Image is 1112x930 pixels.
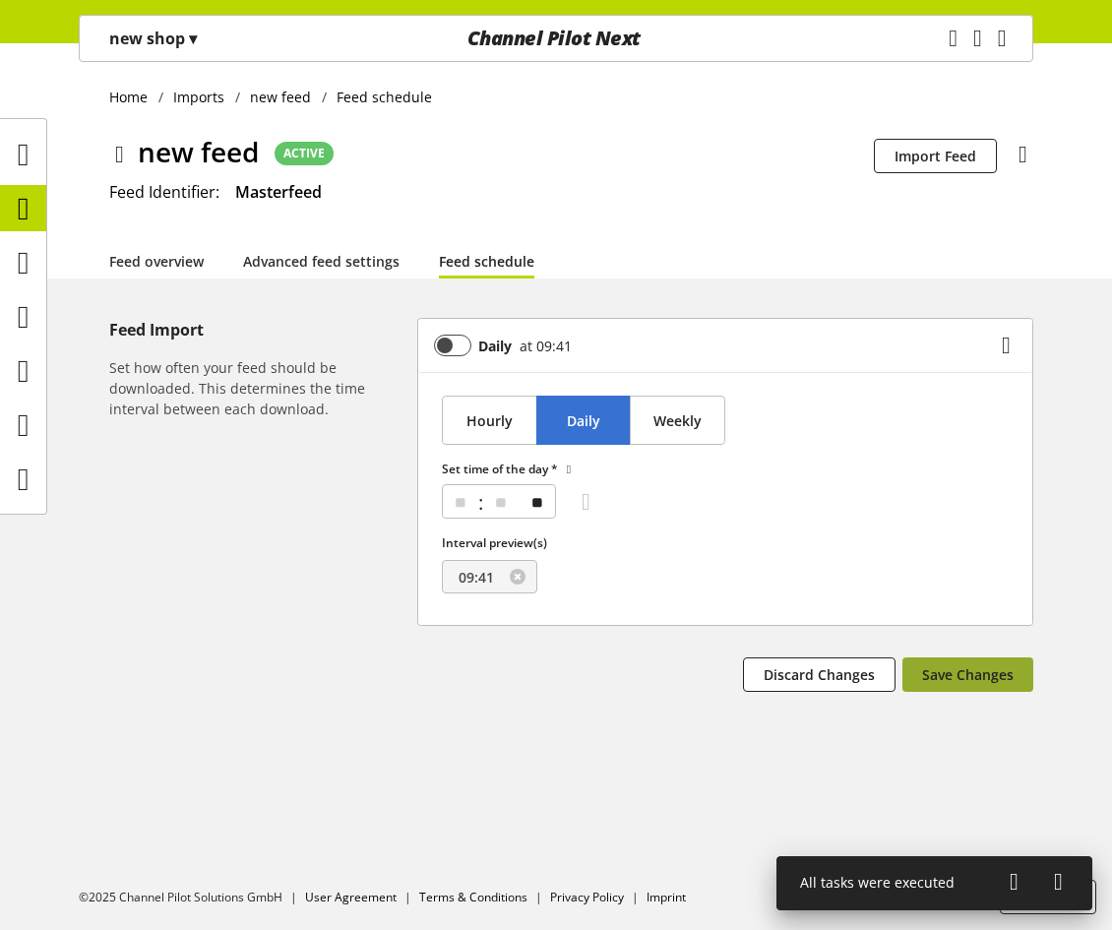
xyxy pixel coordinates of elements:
[764,664,875,685] span: Discard Changes
[79,15,1033,62] nav: main navigation
[478,336,512,356] b: Daily
[743,657,896,692] button: Discard Changes
[800,873,955,892] span: All tasks were executed
[419,889,527,905] a: Terms & Conditions
[138,131,259,172] span: new feed
[109,357,409,419] h6: Set how often your feed should be downloaded. This determines the time interval between each down...
[902,657,1033,692] button: Save Changes
[109,27,197,50] p: new shop
[630,396,725,445] button: Weekly
[243,251,400,272] a: Advanced feed settings
[250,87,311,107] span: new feed
[109,181,219,203] span: Feed Identifier:
[647,889,686,905] a: Imprint
[235,181,322,203] span: Masterfeed
[109,251,204,272] a: Feed overview
[442,534,596,552] label: Interval preview(s)
[567,410,600,431] span: Daily
[478,485,483,520] span: :
[874,139,997,173] button: Import Feed
[459,567,494,588] span: 09:41
[550,889,624,905] a: Privacy Policy
[109,87,158,107] a: Home
[922,664,1014,685] span: Save Changes
[536,396,632,445] button: Daily
[442,396,537,445] button: Hourly
[895,146,976,166] span: Import Feed
[466,410,513,431] span: Hourly
[653,410,702,431] span: Weekly
[512,336,572,356] div: at 09:41
[283,145,325,162] span: ACTIVE
[189,28,197,49] span: ▾
[79,889,305,906] li: ©2025 Channel Pilot Solutions GmbH
[109,318,409,341] h5: Feed Import
[305,889,397,905] a: User Agreement
[439,251,534,272] a: Feed schedule
[442,461,558,477] span: Set time of the day *
[240,87,322,107] a: new feed
[163,87,235,107] a: Imports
